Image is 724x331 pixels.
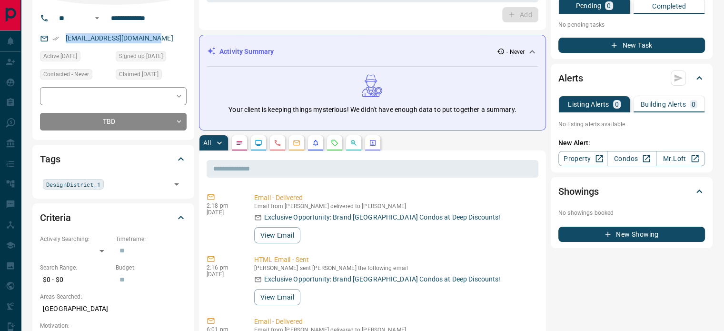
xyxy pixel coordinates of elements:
p: 0 [692,101,695,108]
p: Listing Alerts [568,101,609,108]
p: $0 - $0 [40,272,111,288]
p: [DATE] [207,271,240,278]
p: [PERSON_NAME] sent [PERSON_NAME] the following email [254,265,535,271]
a: Property [558,151,607,166]
p: All [203,140,211,146]
svg: Email Verified [52,35,59,42]
div: Criteria [40,206,187,229]
p: Actively Searching: [40,235,111,243]
div: TBD [40,113,187,130]
h2: Criteria [40,210,71,225]
a: Mr.Loft [656,151,705,166]
svg: Opportunities [350,139,357,147]
a: Condos [607,151,656,166]
svg: Lead Browsing Activity [255,139,262,147]
svg: Calls [274,139,281,147]
p: [GEOGRAPHIC_DATA] [40,301,187,317]
p: Your client is keeping things mysterious! We didn't have enough data to put together a summary. [228,105,516,115]
p: 0 [615,101,619,108]
p: Building Alerts [641,101,686,108]
div: Mon Feb 08 2021 [116,69,187,82]
svg: Emails [293,139,300,147]
h2: Tags [40,151,60,167]
svg: Agent Actions [369,139,377,147]
a: [EMAIL_ADDRESS][DOMAIN_NAME] [66,34,173,42]
div: Showings [558,180,705,203]
p: Completed [652,3,686,10]
p: - Never [506,48,525,56]
div: Tags [40,148,187,171]
span: Claimed [DATE] [119,70,159,79]
button: View Email [254,227,300,243]
div: Mon Feb 08 2021 [116,51,187,64]
p: HTML Email - Sent [254,255,535,265]
svg: Notes [236,139,243,147]
span: Contacted - Never [43,70,89,79]
p: Exclusive Opportunity: Brand [GEOGRAPHIC_DATA] Condos at Deep Discounts! [264,274,500,284]
p: 0 [607,2,611,9]
p: No showings booked [558,209,705,217]
div: Alerts [558,67,705,90]
div: Activity Summary- Never [207,43,538,60]
svg: Listing Alerts [312,139,319,147]
span: DesignDistrict_1 [46,180,100,189]
p: Search Range: [40,263,111,272]
p: Areas Searched: [40,292,187,301]
p: New Alert: [558,138,705,148]
span: Signed up [DATE] [119,51,163,61]
p: Pending [575,2,601,9]
p: Budget: [116,263,187,272]
div: Thu Jan 11 2024 [40,51,111,64]
button: Open [91,12,103,24]
p: Motivation: [40,321,187,330]
svg: Requests [331,139,338,147]
p: 2:18 pm [207,202,240,209]
h2: Alerts [558,70,583,86]
span: Active [DATE] [43,51,77,61]
p: Email - Delivered [254,193,535,203]
p: [DATE] [207,209,240,216]
button: New Showing [558,227,705,242]
button: Open [170,178,183,191]
p: Exclusive Opportunity: Brand [GEOGRAPHIC_DATA] Condos at Deep Discounts! [264,212,500,222]
p: No pending tasks [558,18,705,32]
p: 2:16 pm [207,264,240,271]
button: New Task [558,38,705,53]
p: Email - Delivered [254,317,535,327]
p: Email from [PERSON_NAME] delivered to [PERSON_NAME] [254,203,535,210]
p: No listing alerts available [558,120,705,129]
p: Activity Summary [219,47,274,57]
p: Timeframe: [116,235,187,243]
button: View Email [254,289,300,305]
h2: Showings [558,184,599,199]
